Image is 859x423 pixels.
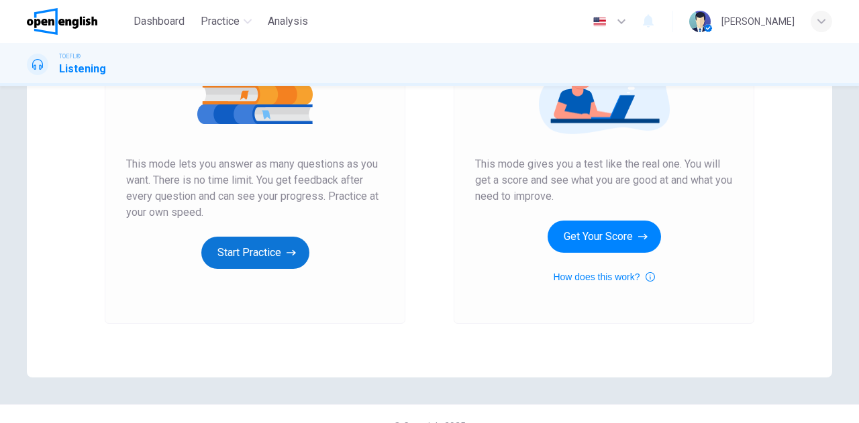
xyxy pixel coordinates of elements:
[27,8,97,35] img: OpenEnglish logo
[591,17,608,27] img: en
[126,156,384,221] span: This mode lets you answer as many questions as you want. There is no time limit. You get feedback...
[553,269,654,285] button: How does this work?
[201,13,240,29] span: Practice
[548,221,661,253] button: Get Your Score
[268,13,308,29] span: Analysis
[59,52,81,61] span: TOEFL®
[134,13,185,29] span: Dashboard
[59,61,106,77] h1: Listening
[27,8,128,35] a: OpenEnglish logo
[201,237,309,269] button: Start Practice
[721,13,795,29] div: [PERSON_NAME]
[128,9,190,34] button: Dashboard
[689,11,711,32] img: Profile picture
[262,9,313,34] button: Analysis
[475,156,733,204] span: This mode gives you a test like the real one. You will get a score and see what you are good at a...
[195,9,257,34] button: Practice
